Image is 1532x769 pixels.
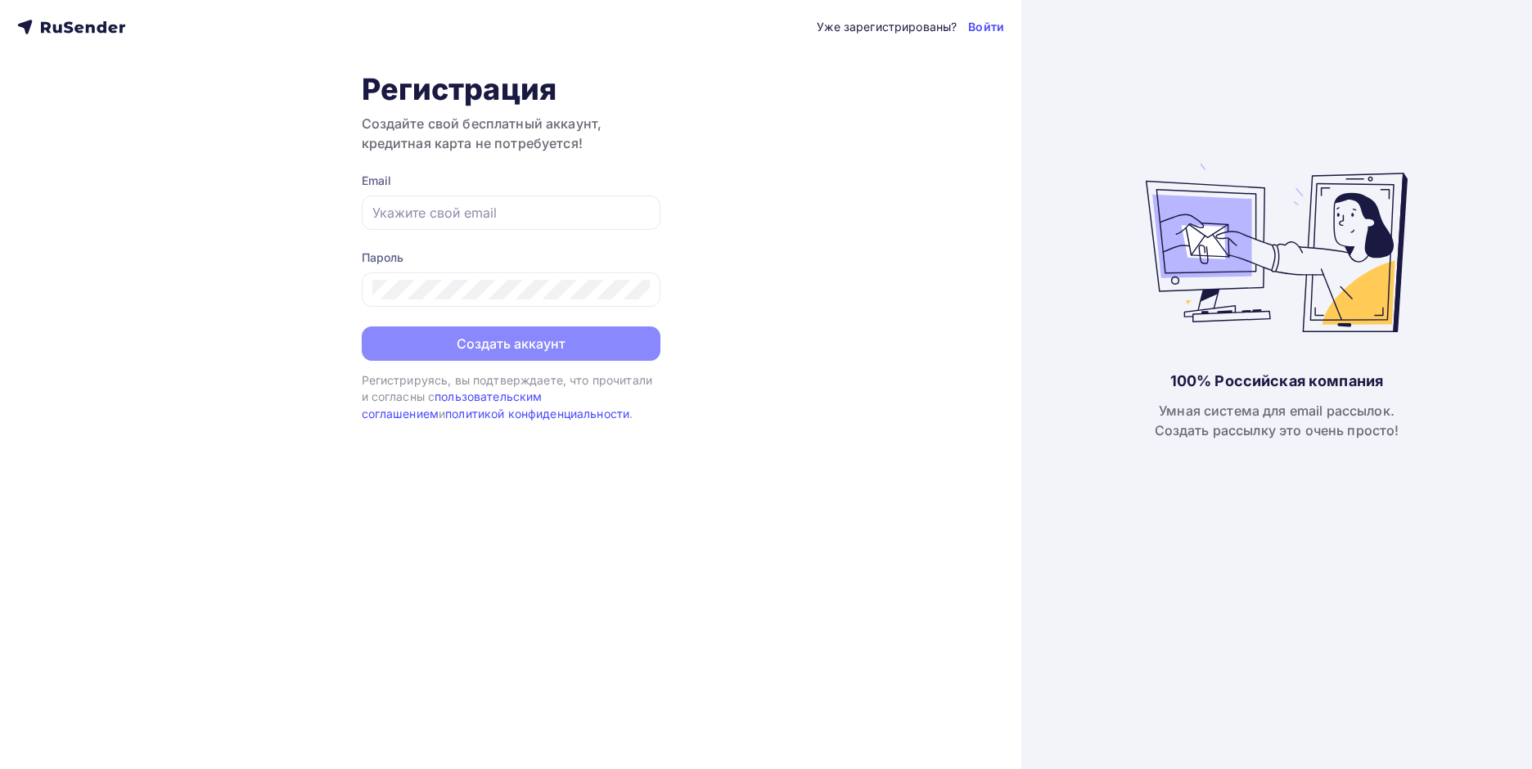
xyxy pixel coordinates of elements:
[817,19,957,35] div: Уже зарегистрированы?
[362,114,660,153] h3: Создайте свой бесплатный аккаунт, кредитная карта не потребуется!
[1170,371,1383,391] div: 100% Российская компания
[362,173,660,189] div: Email
[362,389,543,420] a: пользовательским соглашением
[362,71,660,107] h1: Регистрация
[362,326,660,361] button: Создать аккаунт
[362,250,660,266] div: Пароль
[362,372,660,422] div: Регистрируясь, вы подтверждаете, что прочитали и согласны с и .
[968,19,1004,35] a: Войти
[1155,401,1399,440] div: Умная система для email рассылок. Создать рассылку это очень просто!
[372,203,650,223] input: Укажите свой email
[445,407,629,420] a: политикой конфиденциальности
